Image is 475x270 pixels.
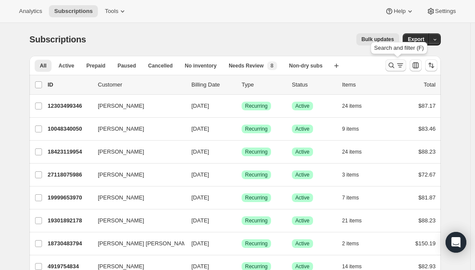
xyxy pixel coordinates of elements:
button: Help [380,5,419,17]
p: 18730483794 [48,239,91,248]
span: 24 items [342,103,362,109]
button: Export [403,33,430,45]
span: $88.23 [418,148,436,155]
p: 27118075986 [48,170,91,179]
p: ID [48,80,91,89]
span: [PERSON_NAME] [98,102,144,110]
span: Recurring [245,194,268,201]
button: Customize table column order and visibility [410,59,422,71]
span: Active [295,125,310,132]
span: 9 items [342,125,359,132]
span: Subscriptions [54,8,93,15]
p: Status [292,80,335,89]
span: Cancelled [148,62,173,69]
div: 10048340050[PERSON_NAME][DATE]SuccessRecurringSuccessActive9 items$83.46 [48,123,436,135]
div: Type [242,80,285,89]
span: $87.17 [418,103,436,109]
span: All [40,62,46,69]
button: 3 items [342,169,368,181]
span: $72.67 [418,171,436,178]
span: [DATE] [191,125,209,132]
span: Active [295,194,310,201]
span: No inventory [185,62,216,69]
span: [DATE] [191,217,209,224]
button: Subscriptions [49,5,98,17]
span: Paused [117,62,136,69]
span: [PERSON_NAME] [98,193,144,202]
span: 7 items [342,194,359,201]
button: 24 items [342,100,371,112]
span: [DATE] [191,240,209,247]
button: 24 items [342,146,371,158]
span: [PERSON_NAME] [98,170,144,179]
span: Active [295,263,310,270]
div: 18730483794[PERSON_NAME] [PERSON_NAME][DATE]SuccessRecurringSuccessActive2 items$150.19 [48,238,436,250]
div: 18423119954[PERSON_NAME][DATE]SuccessRecurringSuccessActive24 items$88.23 [48,146,436,158]
span: $82.93 [418,263,436,270]
button: Tools [100,5,132,17]
button: [PERSON_NAME] [93,168,179,182]
button: [PERSON_NAME] [93,122,179,136]
p: Total [424,80,436,89]
span: Recurring [245,148,268,155]
button: [PERSON_NAME] [93,191,179,205]
p: 18423119954 [48,148,91,156]
span: Analytics [19,8,42,15]
button: 9 items [342,123,368,135]
span: Recurring [245,125,268,132]
div: 12303499346[PERSON_NAME][DATE]SuccessRecurringSuccessActive24 items$87.17 [48,100,436,112]
span: [DATE] [191,194,209,201]
span: Active [58,62,74,69]
span: [DATE] [191,171,209,178]
span: 14 items [342,263,362,270]
span: Active [295,103,310,109]
span: [PERSON_NAME] [98,148,144,156]
span: Recurring [245,103,268,109]
span: [DATE] [191,103,209,109]
span: Recurring [245,171,268,178]
span: [PERSON_NAME] [98,216,144,225]
button: 2 items [342,238,368,250]
span: $88.23 [418,217,436,224]
button: [PERSON_NAME] [93,214,179,228]
span: 21 items [342,217,362,224]
span: $150.19 [415,240,436,247]
div: 19999653970[PERSON_NAME][DATE]SuccessRecurringSuccessActive7 items$81.87 [48,192,436,204]
span: [PERSON_NAME] [98,125,144,133]
span: 2 items [342,240,359,247]
span: $83.46 [418,125,436,132]
p: Billing Date [191,80,235,89]
div: Open Intercom Messenger [446,232,466,253]
span: Active [295,171,310,178]
p: 10048340050 [48,125,91,133]
p: 12303499346 [48,102,91,110]
span: Non-dry subs [289,62,323,69]
span: Recurring [245,263,268,270]
p: 19301892178 [48,216,91,225]
span: 8 [271,62,274,69]
span: Help [394,8,405,15]
span: [DATE] [191,148,209,155]
div: Items [342,80,385,89]
span: Subscriptions [29,35,86,44]
span: Bulk updates [362,36,394,43]
button: [PERSON_NAME] [93,145,179,159]
span: 3 items [342,171,359,178]
span: Prepaid [86,62,105,69]
div: 19301892178[PERSON_NAME][DATE]SuccessRecurringSuccessActive21 items$88.23 [48,215,436,227]
div: 27118075986[PERSON_NAME][DATE]SuccessRecurringSuccessActive3 items$72.67 [48,169,436,181]
button: [PERSON_NAME] [93,99,179,113]
button: Analytics [14,5,47,17]
span: Needs Review [229,62,264,69]
span: Tools [105,8,118,15]
p: 19999653970 [48,193,91,202]
p: Customer [98,80,184,89]
span: 24 items [342,148,362,155]
button: Search and filter results [385,59,406,71]
span: [DATE] [191,263,209,270]
span: Settings [435,8,456,15]
button: Settings [421,5,461,17]
button: [PERSON_NAME] [PERSON_NAME] [93,237,179,251]
button: Bulk updates [356,33,399,45]
span: Export [408,36,424,43]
